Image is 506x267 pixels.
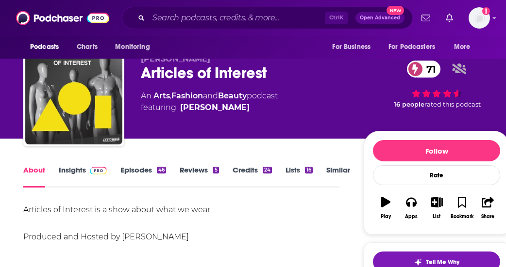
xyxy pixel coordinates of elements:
[475,190,500,225] button: Share
[424,101,481,108] span: rated this podcast
[373,165,500,185] div: Rate
[77,40,98,54] span: Charts
[433,214,440,220] div: List
[399,190,424,225] button: Apps
[141,102,278,113] span: featuring
[180,165,219,188] a: Reviews5
[59,165,107,188] a: InsightsPodchaser Pro
[218,91,247,100] a: Beauty
[405,214,418,220] div: Apps
[450,190,475,225] button: Bookmark
[23,203,339,244] div: Articles of Interest is a show about what we wear. Produced and Hosted by [PERSON_NAME]
[481,214,494,220] div: Share
[170,91,171,100] span: ,
[305,167,313,173] div: 16
[149,10,325,26] input: Search podcasts, credits, & more...
[23,38,71,56] button: open menu
[424,190,449,225] button: List
[442,10,457,26] a: Show notifications dropdown
[90,167,107,174] img: Podchaser Pro
[360,16,400,20] span: Open Advanced
[355,12,405,24] button: Open AdvancedNew
[482,7,490,15] svg: Add a profile image
[373,140,500,161] button: Follow
[213,167,219,173] div: 5
[325,12,348,24] span: Ctrl K
[332,40,371,54] span: For Business
[233,165,272,188] a: Credits24
[30,40,59,54] span: Podcasts
[387,6,404,15] span: New
[16,9,109,27] img: Podchaser - Follow, Share and Rate Podcasts
[120,165,166,188] a: Episodes46
[203,91,218,100] span: and
[381,214,391,220] div: Play
[394,101,424,108] span: 16 people
[417,61,441,78] span: 71
[141,90,278,113] div: An podcast
[469,7,490,29] img: User Profile
[171,91,203,100] a: Fashion
[108,38,162,56] button: open menu
[286,165,313,188] a: Lists16
[388,40,435,54] span: For Podcasters
[426,258,459,266] span: Tell Me Why
[70,38,103,56] a: Charts
[141,54,210,63] span: [PERSON_NAME]
[115,40,150,54] span: Monitoring
[469,7,490,29] button: Show profile menu
[263,167,272,173] div: 24
[407,61,441,78] a: 71
[153,91,170,100] a: Arts
[418,10,434,26] a: Show notifications dropdown
[23,165,45,188] a: About
[451,214,473,220] div: Bookmark
[25,47,122,144] img: Articles of Interest
[469,7,490,29] span: Logged in as AtriaBooks
[454,40,471,54] span: More
[180,102,250,113] a: Avery Trufelman
[382,38,449,56] button: open menu
[414,258,422,266] img: tell me why sparkle
[326,165,350,188] a: Similar
[157,167,166,173] div: 46
[373,190,398,225] button: Play
[122,7,413,29] div: Search podcasts, credits, & more...
[447,38,483,56] button: open menu
[325,38,383,56] button: open menu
